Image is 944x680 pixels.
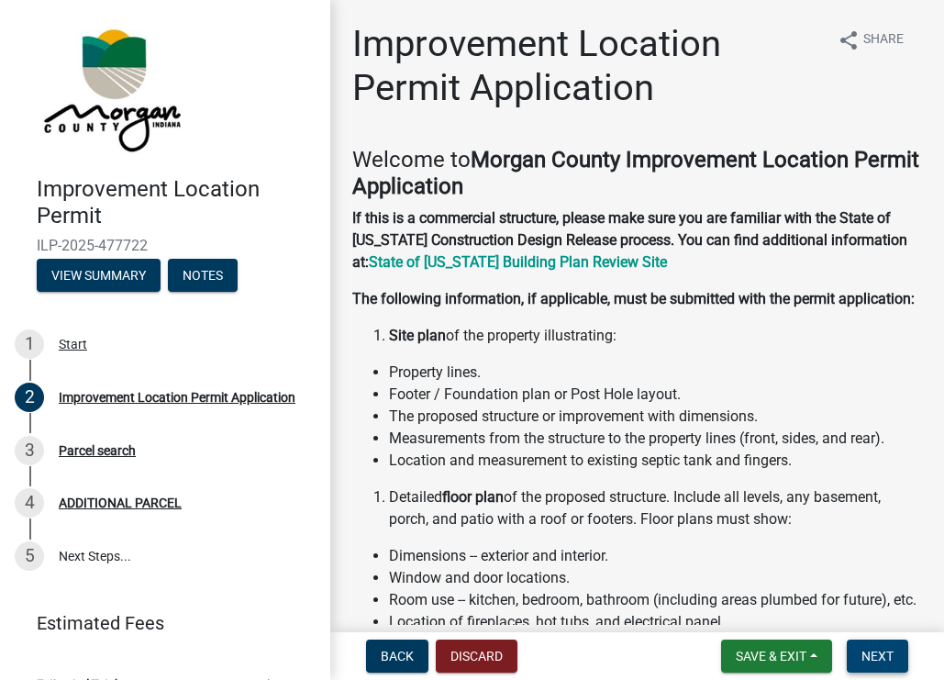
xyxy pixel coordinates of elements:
li: Detailed of the proposed structure. Include all levels, any basement, porch, and patio with a roo... [389,486,922,530]
div: 5 [15,541,44,571]
li: Dimensions -- exterior and interior. [389,545,922,567]
button: View Summary [37,259,161,292]
button: Discard [436,640,517,673]
li: Location and measurement to existing septic tank and fingers. [389,450,922,472]
a: State of [US_STATE] Building Plan Review Site [369,253,667,271]
h4: Welcome to [352,147,922,200]
strong: The following information, if applicable, must be submitted with the permit application: [352,290,915,307]
span: Save & Exit [736,649,806,663]
h1: Improvement Location Permit Application [352,22,823,110]
button: Save & Exit [721,640,832,673]
li: Footer / Foundation plan or Post Hole layout. [389,384,922,406]
span: Back [381,649,414,663]
button: Next [847,640,908,673]
div: 3 [15,436,44,465]
strong: floor plan [442,488,504,506]
li: Location of fireplaces, hot tubs, and electrical panel. [389,611,922,633]
button: Notes [168,259,238,292]
div: Start [59,338,87,351]
img: Morgan County, Indiana [37,19,184,157]
wm-modal-confirm: Notes [168,269,238,284]
strong: Morgan County Improvement Location Permit Application [352,147,919,199]
li: Room use -- kitchen, bedroom, bathroom (including areas plumbed for future), etc. [389,589,922,611]
strong: If this is a commercial structure, please make sure you are familiar with the State of [US_STATE]... [352,209,907,271]
div: 2 [15,383,44,412]
div: 4 [15,488,44,518]
a: Estimated Fees [15,605,301,641]
li: of the property illustrating: [389,325,922,347]
strong: Site plan [389,327,446,344]
span: ILP-2025-477722 [37,237,294,254]
h4: Improvement Location Permit [37,176,316,229]
li: Property lines. [389,362,922,384]
div: Parcel search [59,444,136,457]
i: share [838,29,860,51]
wm-modal-confirm: Summary [37,269,161,284]
div: ADDITIONAL PARCEL [59,496,182,509]
span: Next [861,649,894,663]
button: Back [366,640,428,673]
li: The proposed structure or improvement with dimensions. [389,406,922,428]
button: shareShare [823,22,918,58]
div: Improvement Location Permit Application [59,391,295,404]
li: Measurements from the structure to the property lines (front, sides, and rear). [389,428,922,450]
span: Share [863,29,904,51]
div: 1 [15,329,44,359]
li: Window and door locations. [389,567,922,589]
